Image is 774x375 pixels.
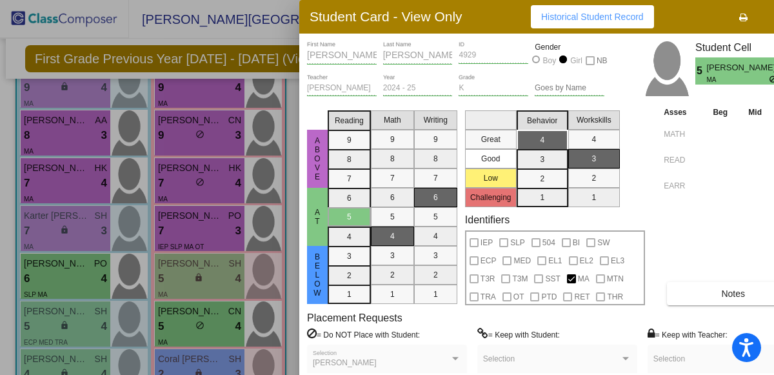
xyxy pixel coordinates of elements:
[477,328,560,341] label: = Keep with Student:
[664,150,699,170] input: assessment
[465,214,510,226] label: Identifiers
[512,271,528,287] span: T3M
[573,235,580,250] span: BI
[721,289,745,299] span: Notes
[307,84,377,93] input: teacher
[545,271,560,287] span: SST
[738,105,772,119] th: Mid
[481,253,497,269] span: ECP
[459,84,528,93] input: grade
[383,84,453,93] input: year
[607,289,623,305] span: THR
[541,289,557,305] span: PTD
[307,312,402,324] label: Placement Requests
[312,208,323,226] span: At
[513,253,531,269] span: MED
[312,136,323,181] span: Above
[513,289,524,305] span: OT
[664,176,699,196] input: assessment
[541,12,644,22] span: Historical Student Record
[510,235,525,250] span: SLP
[307,328,420,341] label: = Do NOT Place with Student:
[548,253,562,269] span: EL1
[481,271,495,287] span: T3R
[578,271,590,287] span: MA
[706,75,769,85] span: MA
[312,252,323,298] span: Below
[313,358,377,367] span: [PERSON_NAME]
[310,8,462,25] h3: Student Card - View Only
[574,289,590,305] span: RET
[664,125,699,144] input: assessment
[535,41,604,53] mat-label: Gender
[607,271,624,287] span: MTN
[611,253,624,269] span: EL3
[535,84,604,93] input: goes by name
[570,55,582,66] div: Girl
[597,235,610,250] span: SW
[542,55,557,66] div: Boy
[648,328,728,341] label: = Keep with Teacher:
[660,105,702,119] th: Asses
[481,289,496,305] span: TRA
[531,5,654,28] button: Historical Student Record
[542,235,555,250] span: 504
[702,105,738,119] th: Beg
[695,63,706,79] span: 5
[597,53,608,68] span: NB
[580,253,593,269] span: EL2
[459,51,528,60] input: Enter ID
[481,235,493,250] span: IEP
